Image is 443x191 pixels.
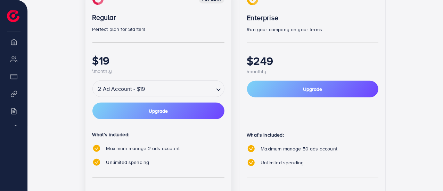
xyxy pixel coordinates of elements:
span: Unlimited spending [106,159,149,166]
span: \monthly [92,68,112,75]
span: Unlimited spending [261,159,304,166]
span: Upgrade [149,108,168,113]
h1: $249 [247,54,378,67]
span: Upgrade [303,86,322,93]
iframe: Chat [413,160,438,186]
span: Maximum manage 2 ads account [106,145,180,152]
p: Run your company on your terms [247,25,378,34]
div: Search for option [92,80,224,97]
span: Maximum manage 50 ads account [261,145,338,152]
h1: $19 [92,54,224,67]
p: Regular [92,13,224,21]
p: What’s included: [247,131,378,139]
span: \monthly [247,68,266,75]
img: tick [247,145,255,153]
img: tick [247,158,255,167]
span: 2 Ad Account - $19 [97,83,147,95]
p: Perfect plan for Starters [92,25,224,33]
p: Enterprise [247,14,378,22]
img: tick [92,158,101,166]
p: What’s included: [92,130,224,139]
button: Upgrade [247,81,378,97]
img: logo [7,10,19,22]
button: Upgrade [92,103,224,119]
img: tick [92,144,101,153]
input: Search for option [147,83,213,95]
